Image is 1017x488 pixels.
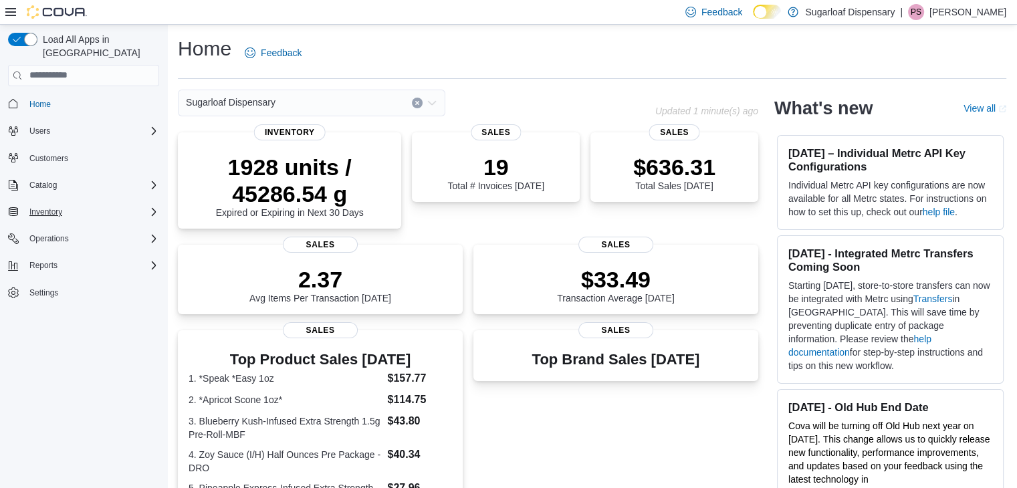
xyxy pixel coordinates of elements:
a: View allExternal link [964,103,1006,114]
a: Feedback [239,39,307,66]
span: Sales [649,124,699,140]
span: Inventory [24,204,159,220]
div: Expired or Expiring in Next 30 Days [189,154,390,218]
span: PS [911,4,921,20]
button: Operations [3,229,164,248]
div: Total # Invoices [DATE] [447,154,544,191]
dt: 1. *Speak *Easy 1oz [189,372,382,385]
a: Customers [24,150,74,166]
p: Starting [DATE], store-to-store transfers can now be integrated with Metrc using in [GEOGRAPHIC_D... [788,279,992,372]
p: [PERSON_NAME] [929,4,1006,20]
p: | [900,4,903,20]
dd: $40.34 [387,447,451,463]
button: Catalog [3,176,164,195]
h3: [DATE] – Individual Metrc API Key Configurations [788,146,992,173]
dt: 4. Zoy Sauce (I/H) Half Ounces Pre Package -DRO [189,448,382,475]
h3: Top Brand Sales [DATE] [532,352,700,368]
span: Sales [471,124,521,140]
span: Users [29,126,50,136]
span: Operations [29,233,69,244]
dd: $157.77 [387,370,451,386]
span: Operations [24,231,159,247]
button: Customers [3,148,164,168]
nav: Complex example [8,89,159,338]
button: Open list of options [427,98,437,108]
span: Home [24,96,159,112]
span: Settings [24,284,159,301]
span: Users [24,123,159,139]
dt: 2. *Apricot Scone 1oz* [189,393,382,406]
span: Inventory [254,124,326,140]
p: Individual Metrc API key configurations are now available for all Metrc states. For instructions ... [788,178,992,219]
span: Sales [578,322,653,338]
h3: Top Product Sales [DATE] [189,352,452,368]
dt: 3. Blueberry Kush-Infused Extra Strength 1.5g Pre-Roll-MBF [189,414,382,441]
button: Users [24,123,55,139]
span: Inventory [29,207,62,217]
a: Home [24,96,56,112]
svg: External link [998,105,1006,113]
div: Transaction Average [DATE] [557,266,675,303]
span: Home [29,99,51,110]
button: Operations [24,231,74,247]
p: 19 [447,154,544,180]
button: Clear input [412,98,423,108]
button: Catalog [24,177,62,193]
p: $33.49 [557,266,675,293]
p: Updated 1 minute(s) ago [655,106,758,116]
span: Catalog [24,177,159,193]
span: Feedback [261,46,302,59]
h3: [DATE] - Old Hub End Date [788,400,992,414]
button: Users [3,122,164,140]
dd: $43.80 [387,413,451,429]
a: help file [923,207,955,217]
input: Dark Mode [753,5,781,19]
span: Feedback [701,5,742,19]
img: Cova [27,5,87,19]
button: Reports [24,257,63,273]
span: Customers [24,150,159,166]
dd: $114.75 [387,392,451,408]
button: Reports [3,256,164,275]
p: 2.37 [249,266,391,293]
p: $636.31 [633,154,715,180]
a: help documentation [788,334,931,358]
h2: What's new [774,98,873,119]
span: Sales [283,237,358,253]
span: Sales [578,237,653,253]
span: Settings [29,287,58,298]
span: Customers [29,153,68,164]
span: Sales [283,322,358,338]
a: Settings [24,285,64,301]
button: Inventory [3,203,164,221]
h1: Home [178,35,231,62]
div: Patrick Stover [908,4,924,20]
div: Avg Items Per Transaction [DATE] [249,266,391,303]
span: Sugarloaf Dispensary [186,94,275,110]
span: Catalog [29,180,57,191]
p: 1928 units / 45286.54 g [189,154,390,207]
span: Reports [24,257,159,273]
button: Inventory [24,204,68,220]
h3: [DATE] - Integrated Metrc Transfers Coming Soon [788,247,992,273]
span: Reports [29,260,58,271]
button: Settings [3,283,164,302]
span: Load All Apps in [GEOGRAPHIC_DATA] [37,33,159,59]
div: Total Sales [DATE] [633,154,715,191]
button: Home [3,94,164,114]
a: Transfers [913,293,953,304]
p: Sugarloaf Dispensary [805,4,895,20]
